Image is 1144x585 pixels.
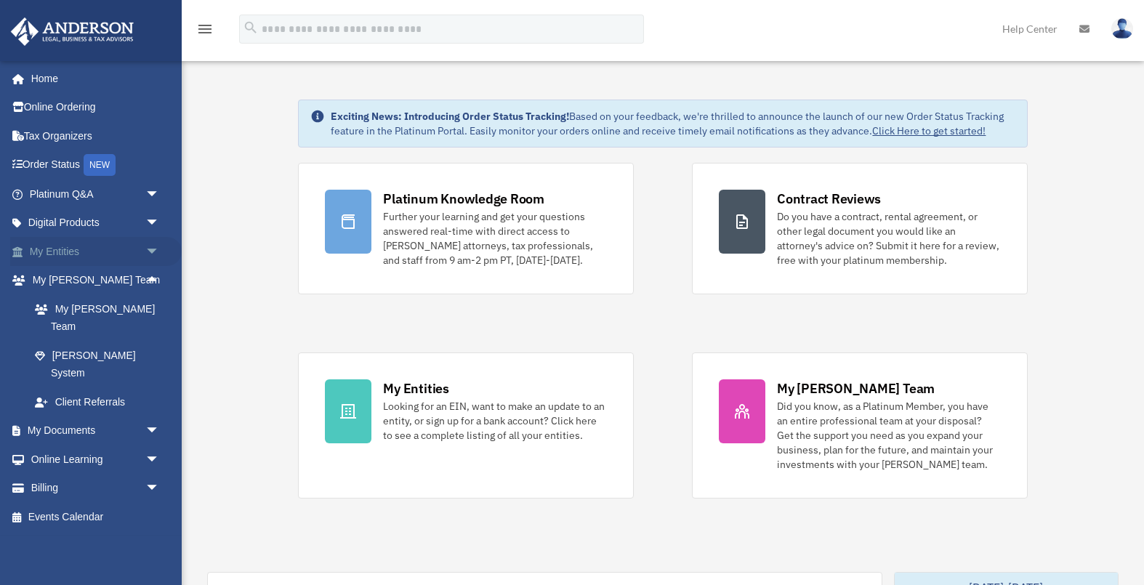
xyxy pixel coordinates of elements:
div: NEW [84,154,116,176]
a: Events Calendar [10,502,182,531]
a: Order StatusNEW [10,150,182,180]
a: My Entities Looking for an EIN, want to make an update to an entity, or sign up for a bank accoun... [298,352,634,499]
div: My [PERSON_NAME] Team [777,379,935,398]
div: Contract Reviews [777,190,881,208]
a: Client Referrals [20,387,182,416]
a: Online Learningarrow_drop_down [10,445,182,474]
a: Online Ordering [10,93,182,122]
span: arrow_drop_down [145,416,174,446]
span: arrow_drop_down [145,474,174,504]
a: menu [196,25,214,38]
div: Based on your feedback, we're thrilled to announce the launch of our new Order Status Tracking fe... [331,109,1015,138]
span: arrow_drop_down [145,209,174,238]
a: Click Here to get started! [872,124,986,137]
a: Tax Organizers [10,121,182,150]
a: Platinum Q&Aarrow_drop_down [10,179,182,209]
a: [PERSON_NAME] System [20,341,182,387]
a: Home [10,64,174,93]
span: arrow_drop_down [145,237,174,267]
a: Contract Reviews Do you have a contract, rental agreement, or other legal document you would like... [692,163,1028,294]
span: arrow_drop_down [145,179,174,209]
a: My [PERSON_NAME] Team [20,294,182,341]
img: Anderson Advisors Platinum Portal [7,17,138,46]
div: Looking for an EIN, want to make an update to an entity, or sign up for a bank account? Click her... [383,399,607,443]
i: search [243,20,259,36]
div: Did you know, as a Platinum Member, you have an entire professional team at your disposal? Get th... [777,399,1001,472]
a: Billingarrow_drop_down [10,474,182,503]
div: My Entities [383,379,448,398]
img: User Pic [1111,18,1133,39]
a: My Entitiesarrow_drop_down [10,237,182,266]
a: Digital Productsarrow_drop_down [10,209,182,238]
span: arrow_drop_down [145,445,174,475]
a: My Documentsarrow_drop_down [10,416,182,445]
strong: Exciting News: Introducing Order Status Tracking! [331,110,569,123]
div: Do you have a contract, rental agreement, or other legal document you would like an attorney's ad... [777,209,1001,267]
span: arrow_drop_up [145,266,174,296]
div: Platinum Knowledge Room [383,190,544,208]
div: Further your learning and get your questions answered real-time with direct access to [PERSON_NAM... [383,209,607,267]
i: menu [196,20,214,38]
a: My [PERSON_NAME] Teamarrow_drop_up [10,266,182,295]
a: Platinum Knowledge Room Further your learning and get your questions answered real-time with dire... [298,163,634,294]
a: My [PERSON_NAME] Team Did you know, as a Platinum Member, you have an entire professional team at... [692,352,1028,499]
